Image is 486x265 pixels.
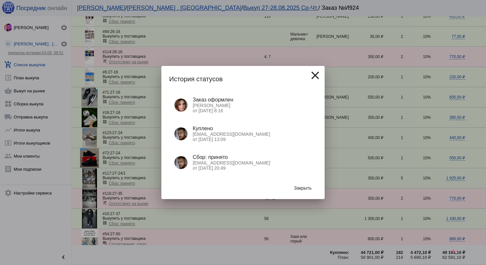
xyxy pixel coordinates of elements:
h2: История статусов [169,74,317,84]
p: [EMAIL_ADDRESS][DOMAIN_NAME] [193,132,312,137]
p: от [DATE] 20:49 [193,165,312,171]
p: от [DATE] 8:16 [193,108,312,113]
div: Куплено [193,126,312,132]
img: P4-tjzPoZi1IBPzh9PPFfFpe3IlnPuZpLysGmHQ4RmQPDLVGXhRy00i18QHrPKeh0gWkXFDIejsYigdrjemjCntp.jpg [174,99,187,112]
span: Закрыть [294,185,312,191]
p: от [DATE] 13:09 [193,137,312,142]
mat-icon: close [309,69,322,82]
img: MuzxV9-krBxalLsiEwssQayzvCJPqVBzWBc3mhr06zuBvm_4I6IuO1FQSUYQVq9rVi2gb6FhxCxAhST7wDxJTX2W.jpg [174,156,187,169]
div: Заказ оформлен [193,97,312,103]
div: Сбор: принято [193,154,312,160]
mat-icon: keyboard_arrow_up [449,247,457,255]
button: Закрыть [289,182,317,194]
img: MuzxV9-krBxalLsiEwssQayzvCJPqVBzWBc3mhr06zuBvm_4I6IuO1FQSUYQVq9rVi2gb6FhxCxAhST7wDxJTX2W.jpg [174,127,187,140]
p: [PERSON_NAME] [193,103,312,108]
p: [EMAIL_ADDRESS][DOMAIN_NAME] [193,160,312,165]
